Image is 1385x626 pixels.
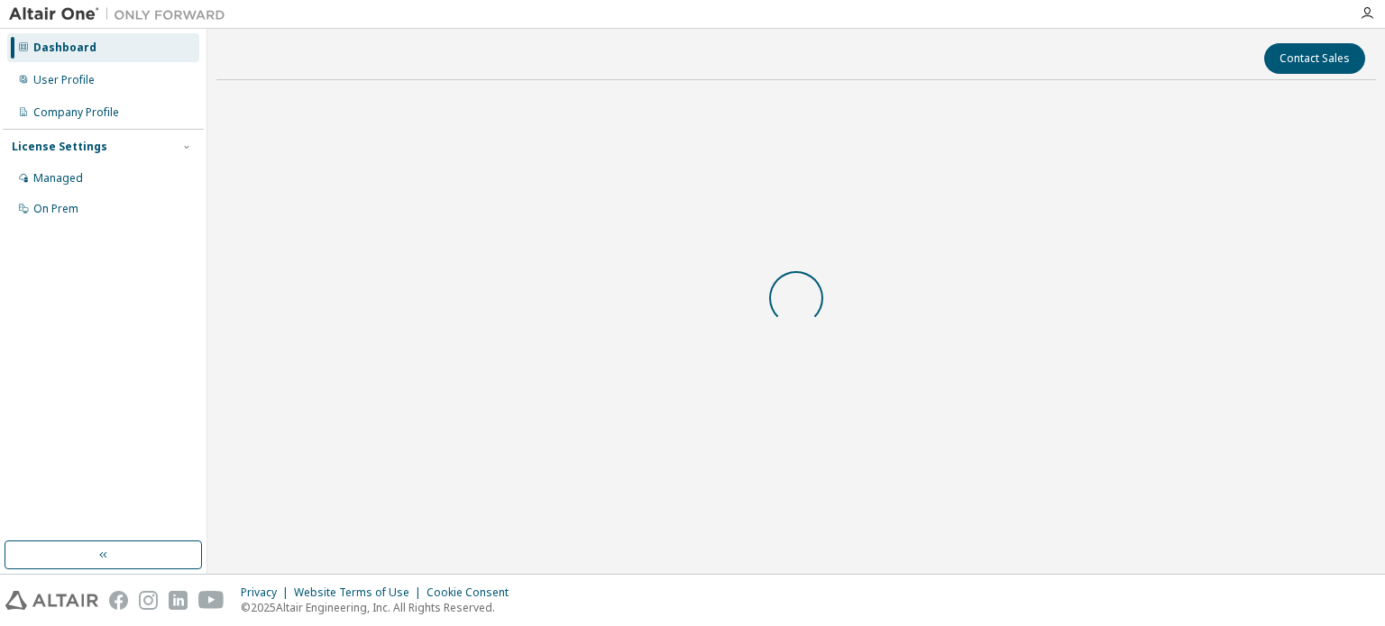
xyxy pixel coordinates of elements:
[1264,43,1365,74] button: Contact Sales
[12,140,107,154] div: License Settings
[198,591,225,610] img: youtube.svg
[294,585,427,600] div: Website Terms of Use
[5,591,98,610] img: altair_logo.svg
[139,591,158,610] img: instagram.svg
[33,171,83,186] div: Managed
[109,591,128,610] img: facebook.svg
[33,73,95,87] div: User Profile
[241,585,294,600] div: Privacy
[33,41,96,55] div: Dashboard
[33,105,119,120] div: Company Profile
[427,585,519,600] div: Cookie Consent
[241,600,519,615] p: © 2025 Altair Engineering, Inc. All Rights Reserved.
[9,5,234,23] img: Altair One
[169,591,188,610] img: linkedin.svg
[33,202,78,216] div: On Prem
